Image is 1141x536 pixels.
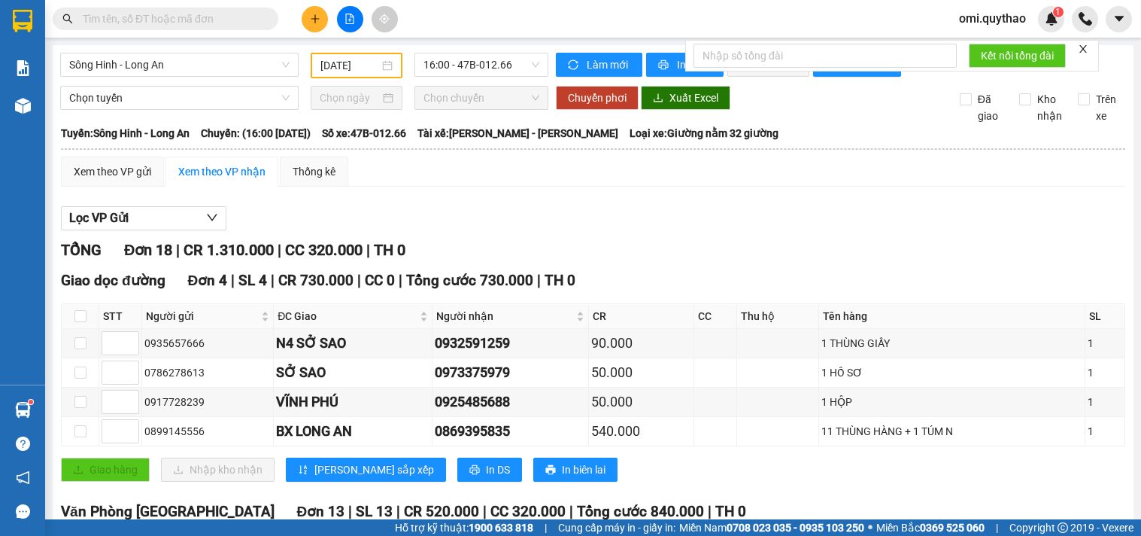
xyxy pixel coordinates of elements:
span: | [996,519,998,536]
span: Số xe: 47B-012.66 [322,125,406,142]
th: CC [694,304,736,329]
span: Văn Phòng [GEOGRAPHIC_DATA] [61,503,275,520]
div: 1 HỒ SƠ [821,364,1083,381]
span: Đơn 4 [188,272,228,289]
span: Tài xế: [PERSON_NAME] - [PERSON_NAME] [417,125,618,142]
th: STT [99,304,142,329]
span: In DS [486,461,510,478]
span: Cung cấp máy in - giấy in: [558,519,675,536]
span: | [271,272,275,289]
button: plus [302,6,328,32]
span: TH 0 [374,241,405,259]
span: Sông Hinh - Long An [69,53,290,76]
span: 16:00 - 47B-012.66 [423,53,539,76]
div: Xem theo VP nhận [178,163,266,180]
span: 1 [1055,7,1061,17]
span: notification [16,471,30,485]
span: | [545,519,547,536]
span: Miền Nam [679,519,864,536]
div: 1 HỘP [821,394,1083,410]
div: 0786278613 [144,364,271,381]
th: Thu hộ [737,304,819,329]
span: | [348,503,352,520]
button: aim [372,6,398,32]
span: CC 0 [365,272,395,289]
span: Giao dọc đường [61,272,165,289]
img: warehouse-icon [15,98,31,114]
span: In biên lai [562,461,605,478]
button: file-add [337,6,363,32]
div: 1 THÙNG GIẤY [821,335,1083,352]
span: Tổng cước 730.000 [406,272,533,289]
span: SL 13 [356,503,393,520]
span: aim [379,14,390,24]
input: Chọn ngày [320,90,381,106]
button: Chuyển phơi [556,86,639,110]
span: Hỗ trợ kỹ thuật: [395,519,533,536]
div: 0973375979 [435,362,586,383]
span: Chọn tuyến [69,87,290,109]
span: Làm mới [587,56,630,73]
span: Đơn 13 [297,503,345,520]
div: 540.000 [591,421,691,442]
span: Đơn 18 [124,241,172,259]
strong: 0369 525 060 [920,522,985,534]
span: Trên xe [1090,91,1126,124]
span: | [366,241,370,259]
span: ⚪️ [868,525,872,531]
span: Miền Bắc [876,519,985,536]
span: SL 4 [238,272,267,289]
img: phone-icon [1079,12,1092,26]
img: solution-icon [15,60,31,76]
span: | [278,241,281,259]
button: caret-down [1106,6,1132,32]
span: | [537,272,541,289]
div: 0935657666 [144,335,271,352]
span: CR 1.310.000 [184,241,274,259]
span: download [653,93,663,105]
div: 0899145556 [144,423,271,440]
input: 13/10/2025 [320,57,380,74]
th: Tên hàng [819,304,1086,329]
span: Người gửi [146,308,258,324]
span: Loại xe: Giường nằm 32 giường [630,125,778,142]
strong: 1900 633 818 [469,522,533,534]
span: sync [568,59,581,72]
span: | [569,503,573,520]
div: 1 [1088,423,1122,440]
span: printer [545,464,556,477]
div: 0932591259 [435,333,586,354]
span: message [16,504,30,519]
img: icon-new-feature [1045,12,1058,26]
span: TH 0 [715,503,746,520]
span: Tổng cước 840.000 [577,503,704,520]
th: SL [1085,304,1125,329]
strong: 0708 023 035 - 0935 103 250 [727,522,864,534]
div: 1 [1088,335,1122,352]
span: plus [310,14,320,24]
span: Lọc VP Gửi [69,209,129,227]
span: file-add [344,14,355,24]
span: | [396,503,400,520]
div: Xem theo VP gửi [74,163,151,180]
span: TH 0 [545,272,575,289]
input: Tìm tên, số ĐT hoặc mã đơn [83,11,260,27]
button: Lọc VP Gửi [61,206,226,230]
span: | [357,272,361,289]
span: CC 320.000 [490,503,566,520]
b: Tuyến: Sông Hinh - Long An [61,127,190,139]
span: | [176,241,180,259]
span: Kho nhận [1031,91,1068,124]
span: Chọn chuyến [423,87,539,109]
button: syncLàm mới [556,53,642,77]
input: Nhập số tổng đài [693,44,957,68]
sup: 1 [29,400,33,404]
th: CR [589,304,694,329]
span: ĐC Giao [278,308,416,324]
span: TỔNG [61,241,102,259]
span: Chuyến: (16:00 [DATE]) [201,125,311,142]
button: uploadGiao hàng [61,458,150,482]
span: CC 320.000 [285,241,363,259]
div: 50.000 [591,362,691,383]
span: copyright [1058,522,1068,533]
